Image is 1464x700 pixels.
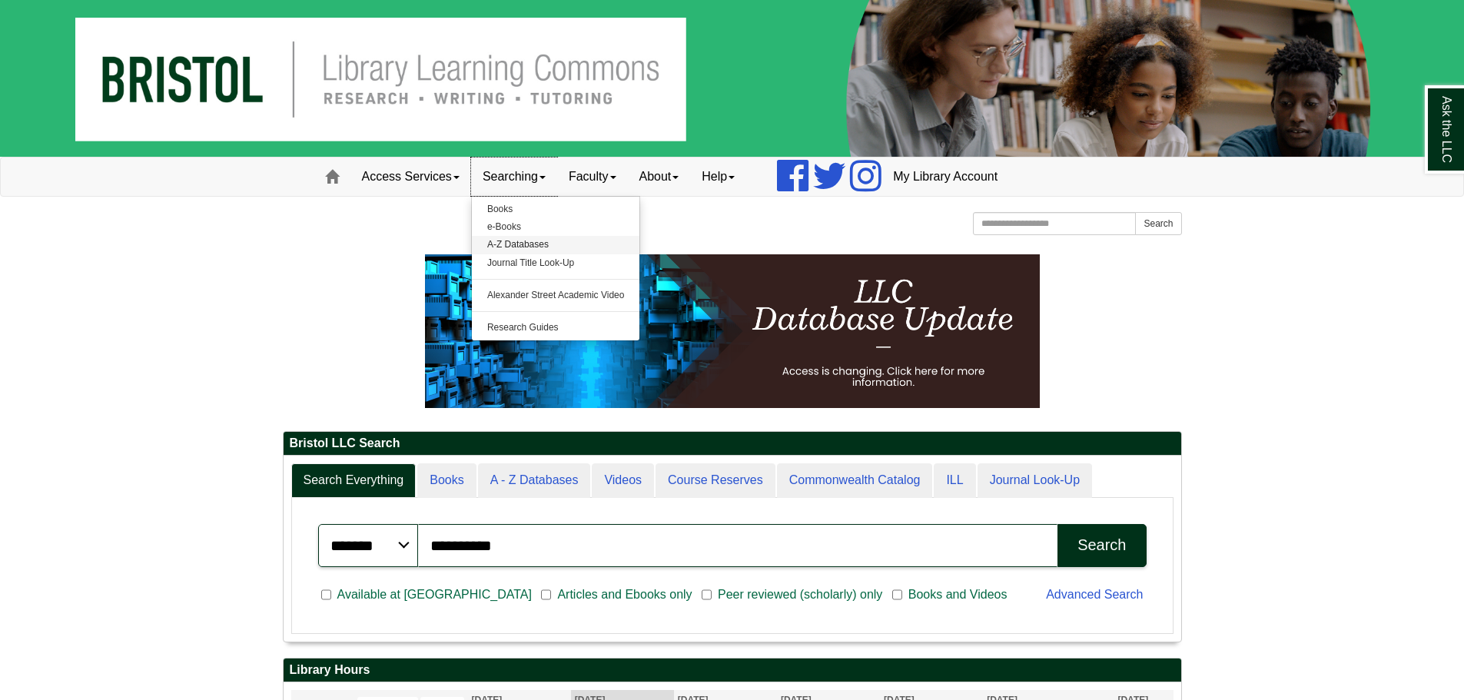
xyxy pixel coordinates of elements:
[321,588,331,602] input: Available at [GEOGRAPHIC_DATA]
[1046,588,1143,601] a: Advanced Search
[777,463,933,498] a: Commonwealth Catalog
[702,588,712,602] input: Peer reviewed (scholarly) only
[628,158,691,196] a: About
[551,586,698,604] span: Articles and Ebooks only
[712,586,888,604] span: Peer reviewed (scholarly) only
[472,319,640,337] a: Research Guides
[471,158,557,196] a: Searching
[478,463,591,498] a: A - Z Databases
[284,432,1181,456] h2: Bristol LLC Search
[902,586,1014,604] span: Books and Videos
[978,463,1092,498] a: Journal Look-Up
[472,218,640,236] a: e-Books
[472,254,640,272] a: Journal Title Look-Up
[417,463,476,498] a: Books
[690,158,746,196] a: Help
[1135,212,1181,235] button: Search
[425,254,1040,408] img: HTML tutorial
[881,158,1009,196] a: My Library Account
[892,588,902,602] input: Books and Videos
[656,463,775,498] a: Course Reserves
[557,158,628,196] a: Faculty
[592,463,654,498] a: Videos
[472,287,640,304] a: Alexander Street Academic Video
[1057,524,1146,567] button: Search
[350,158,471,196] a: Access Services
[541,588,551,602] input: Articles and Ebooks only
[472,201,640,218] a: Books
[291,463,417,498] a: Search Everything
[472,236,640,254] a: A-Z Databases
[934,463,975,498] a: ILL
[284,659,1181,682] h2: Library Hours
[331,586,538,604] span: Available at [GEOGRAPHIC_DATA]
[1077,536,1126,554] div: Search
